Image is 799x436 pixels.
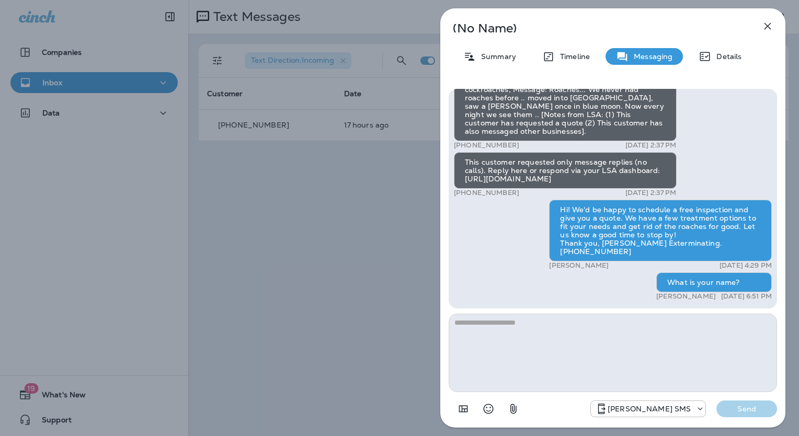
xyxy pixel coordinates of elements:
p: [PERSON_NAME] SMS [608,405,691,413]
button: Add in a premade template [453,398,474,419]
p: [DATE] 4:29 PM [720,261,772,270]
p: (No Name) [453,24,738,32]
div: What is your name? [656,272,772,292]
p: Summary [476,52,516,61]
p: [PHONE_NUMBER] [454,189,519,197]
div: +1 (757) 760-3335 [591,403,705,415]
p: Messaging [629,52,672,61]
p: [DATE] 2:37 PM [625,141,677,150]
p: Details [711,52,741,61]
p: [PERSON_NAME] [656,292,716,301]
p: Timeline [555,52,590,61]
p: [PERSON_NAME] [549,261,609,270]
button: Select an emoji [478,398,499,419]
div: This customer requested only message replies (no calls). Reply here or respond via your LSA dashb... [454,152,677,189]
p: [PHONE_NUMBER] [454,141,519,150]
p: [DATE] 6:51 PM [721,292,772,301]
div: Hi! We'd be happy to schedule a free inspection and give you a quote. We have a few treatment opt... [549,200,772,261]
p: [DATE] 2:37 PM [625,189,677,197]
div: You have received a new message from a customer via Google Local Services Ads. Customer Name: , S... [454,63,677,141]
